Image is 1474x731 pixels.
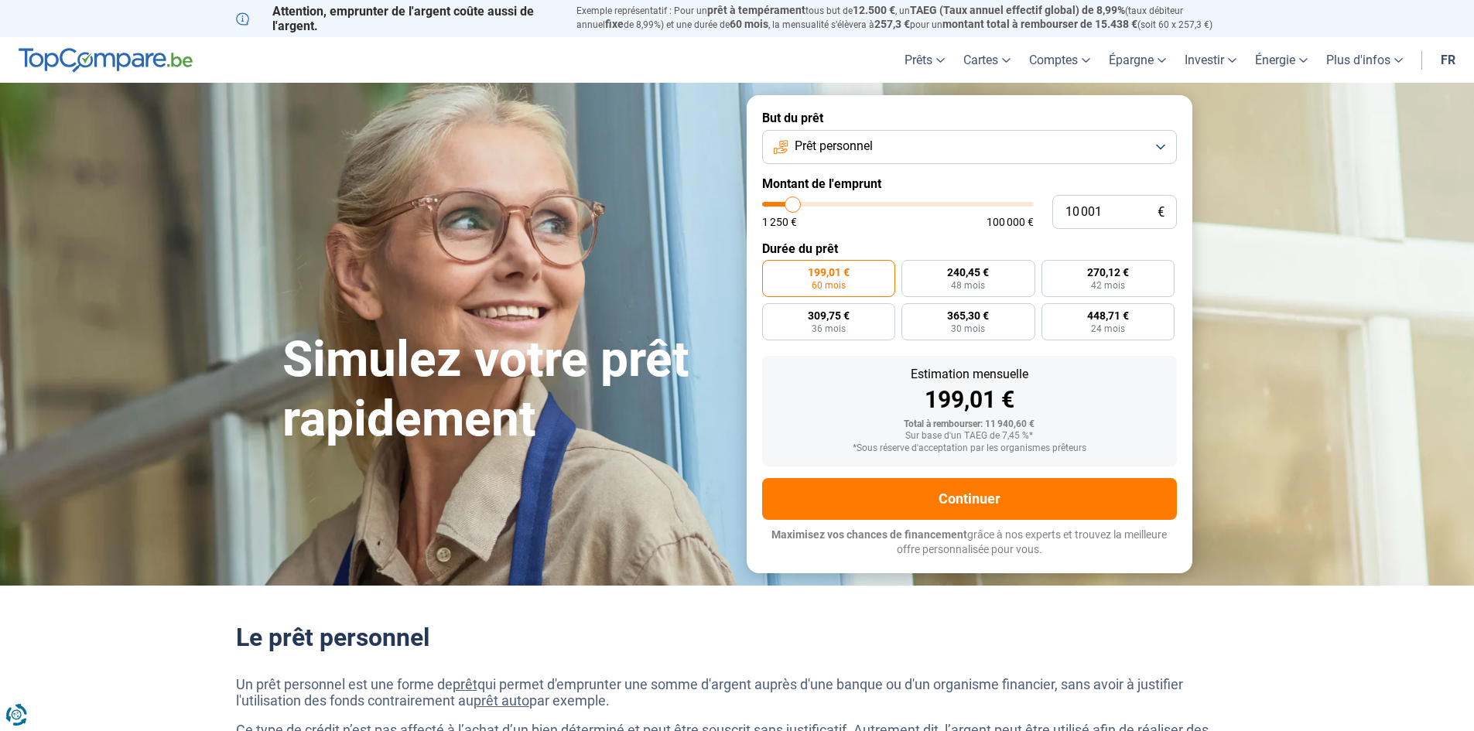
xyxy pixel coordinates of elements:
h2: Le prêt personnel [236,623,1239,652]
div: 199,01 € [775,388,1164,412]
span: 48 mois [951,281,985,290]
span: 12.500 € [853,4,895,16]
span: 365,30 € [947,310,989,321]
span: fixe [605,18,624,30]
span: 309,75 € [808,310,850,321]
button: Continuer [762,478,1177,520]
label: Durée du prêt [762,241,1177,256]
a: Comptes [1020,37,1100,83]
div: Sur base d'un TAEG de 7,45 %* [775,431,1164,442]
a: Prêts [895,37,954,83]
p: Attention, emprunter de l'argent coûte aussi de l'argent. [236,4,558,33]
span: montant total à rembourser de 15.438 € [942,18,1137,30]
span: 270,12 € [1087,267,1129,278]
span: 30 mois [951,324,985,333]
span: € [1158,206,1164,219]
span: 448,71 € [1087,310,1129,321]
p: grâce à nos experts et trouvez la meilleure offre personnalisée pour vous. [762,528,1177,558]
a: Plus d'infos [1317,37,1412,83]
label: Montant de l'emprunt [762,176,1177,191]
p: Un prêt personnel est une forme de qui permet d'emprunter une somme d'argent auprès d'une banque ... [236,676,1239,709]
span: 24 mois [1091,324,1125,333]
span: Prêt personnel [795,138,873,155]
div: *Sous réserve d'acceptation par les organismes prêteurs [775,443,1164,454]
a: Épargne [1100,37,1175,83]
span: 42 mois [1091,281,1125,290]
span: TAEG (Taux annuel effectif global) de 8,99% [910,4,1125,16]
label: But du prêt [762,111,1177,125]
span: 1 250 € [762,217,797,227]
h1: Simulez votre prêt rapidement [282,330,728,449]
a: prêt [453,676,477,692]
span: 36 mois [812,324,846,333]
a: Investir [1175,37,1246,83]
a: Énergie [1246,37,1317,83]
span: 257,3 € [874,18,910,30]
a: fr [1431,37,1465,83]
span: prêt à tempérament [707,4,805,16]
a: prêt auto [474,692,529,709]
span: 60 mois [730,18,768,30]
a: Cartes [954,37,1020,83]
p: Exemple représentatif : Pour un tous but de , un (taux débiteur annuel de 8,99%) et une durée de ... [576,4,1239,32]
div: Estimation mensuelle [775,368,1164,381]
span: 240,45 € [947,267,989,278]
span: 100 000 € [987,217,1034,227]
div: Total à rembourser: 11 940,60 € [775,419,1164,430]
img: TopCompare [19,48,193,73]
button: Prêt personnel [762,130,1177,164]
span: Maximisez vos chances de financement [771,528,967,541]
span: 60 mois [812,281,846,290]
span: 199,01 € [808,267,850,278]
